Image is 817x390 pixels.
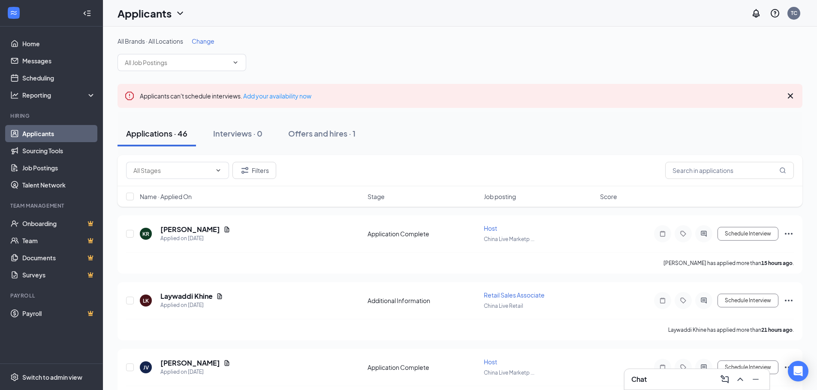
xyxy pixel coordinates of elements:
[699,297,709,304] svg: ActiveChat
[678,364,688,371] svg: Tag
[140,192,192,201] span: Name · Applied On
[770,8,780,18] svg: QuestionInfo
[22,215,96,232] a: OnboardingCrown
[718,372,732,386] button: ComposeMessage
[484,224,497,232] span: Host
[22,232,96,249] a: TeamCrown
[751,374,761,384] svg: Minimize
[600,192,617,201] span: Score
[10,373,19,381] svg: Settings
[678,297,688,304] svg: Tag
[232,162,276,179] button: Filter Filters
[22,69,96,86] a: Scheduling
[749,372,763,386] button: Minimize
[133,166,211,175] input: All Stages
[243,92,311,100] a: Add your availability now
[733,372,747,386] button: ChevronUp
[631,375,647,384] h3: Chat
[216,293,223,300] svg: Document
[22,249,96,266] a: DocumentsCrown
[484,358,497,366] span: Host
[791,9,797,17] div: TC
[718,227,778,241] button: Schedule Interview
[160,358,220,368] h5: [PERSON_NAME]
[779,167,786,174] svg: MagnifyingGlass
[22,159,96,176] a: Job Postings
[223,226,230,233] svg: Document
[160,225,220,234] h5: [PERSON_NAME]
[22,91,96,99] div: Reporting
[160,301,223,310] div: Applied on [DATE]
[668,326,794,333] p: Laywaddi Khine has applied more than .
[718,294,778,307] button: Schedule Interview
[665,162,794,179] input: Search in applications
[761,327,793,333] b: 21 hours ago
[143,297,149,304] div: LK
[788,361,808,381] div: Open Intercom Messenger
[22,266,96,283] a: SurveysCrown
[10,292,94,299] div: Payroll
[368,192,385,201] span: Stage
[785,91,796,101] svg: Cross
[83,9,91,18] svg: Collapse
[657,297,668,304] svg: Note
[22,142,96,159] a: Sourcing Tools
[160,234,230,243] div: Applied on [DATE]
[213,128,262,139] div: Interviews · 0
[720,374,730,384] svg: ComposeMessage
[22,305,96,322] a: PayrollCrown
[484,303,523,309] span: China Live Retail
[761,260,793,266] b: 15 hours ago
[22,373,82,381] div: Switch to admin view
[215,167,222,174] svg: ChevronDown
[484,291,545,299] span: Retail Sales Associate
[718,360,778,374] button: Schedule Interview
[118,37,183,45] span: All Brands · All Locations
[484,192,516,201] span: Job posting
[751,8,761,18] svg: Notifications
[22,35,96,52] a: Home
[784,295,794,306] svg: Ellipses
[160,292,213,301] h5: Laywaddi Khine
[10,112,94,119] div: Hiring
[657,230,668,237] svg: Note
[175,8,185,18] svg: ChevronDown
[118,6,172,21] h1: Applicants
[484,236,534,242] span: China Live Marketp ...
[10,91,19,99] svg: Analysis
[124,91,135,101] svg: Error
[240,165,250,176] svg: Filter
[125,58,229,67] input: All Job Postings
[784,362,794,372] svg: Ellipses
[784,229,794,239] svg: Ellipses
[10,202,94,209] div: Team Management
[678,230,688,237] svg: Tag
[22,52,96,69] a: Messages
[223,360,230,366] svg: Document
[368,296,479,305] div: Additional Information
[142,230,149,238] div: KR
[22,125,96,142] a: Applicants
[368,229,479,238] div: Application Complete
[699,230,709,237] svg: ActiveChat
[699,364,709,371] svg: ActiveChat
[232,59,239,66] svg: ChevronDown
[484,369,534,376] span: China Live Marketp ...
[657,364,668,371] svg: Note
[126,128,187,139] div: Applications · 46
[368,363,479,372] div: Application Complete
[143,364,149,371] div: JV
[192,37,214,45] span: Change
[160,368,230,376] div: Applied on [DATE]
[9,9,18,17] svg: WorkstreamLogo
[140,92,311,100] span: Applicants can't schedule interviews.
[288,128,356,139] div: Offers and hires · 1
[735,374,745,384] svg: ChevronUp
[663,259,794,267] p: [PERSON_NAME] has applied more than .
[22,176,96,194] a: Talent Network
